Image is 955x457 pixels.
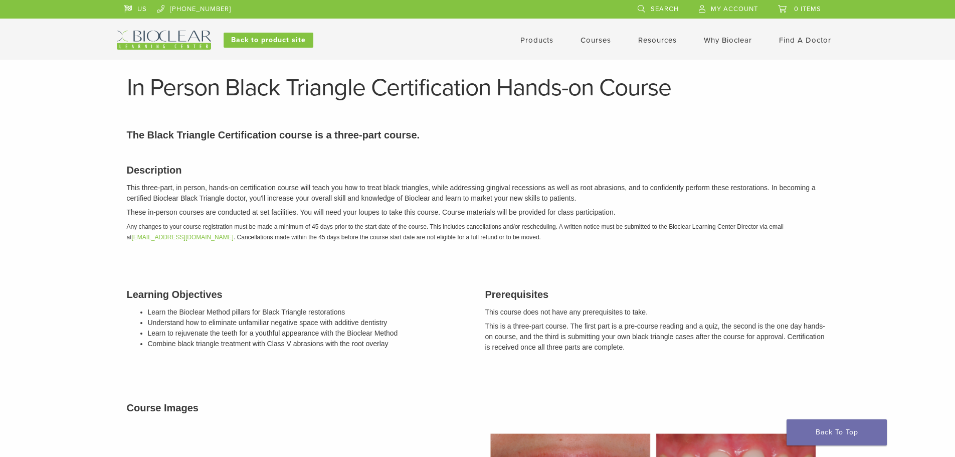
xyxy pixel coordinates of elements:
[638,36,677,45] a: Resources
[787,419,887,445] a: Back To Top
[117,31,211,50] img: Bioclear
[485,321,829,353] p: This is a three-part course. The first part is a pre-course reading and a quiz, the second is the...
[711,5,758,13] span: My Account
[127,223,784,241] em: Any changes to your course registration must be made a minimum of 45 days prior to the start date...
[581,36,611,45] a: Courses
[148,307,470,318] li: Learn the Bioclear Method pillars for Black Triangle restorations
[148,328,470,339] li: Learn to rejuvenate the teeth for a youthful appearance with the Bioclear Method
[485,287,829,302] h3: Prerequisites
[127,76,829,100] h1: In Person Black Triangle Certification Hands-on Course
[127,400,829,415] h3: Course Images
[485,307,829,318] p: This course does not have any prerequisites to take.
[148,339,470,349] li: Combine black triangle treatment with Class V abrasions with the root overlay
[148,318,470,328] li: Understand how to eliminate unfamiliar negative space with additive dentistry
[704,36,752,45] a: Why Bioclear
[224,33,313,48] a: Back to product site
[132,234,234,241] a: [EMAIL_ADDRESS][DOMAIN_NAME]
[794,5,821,13] span: 0 items
[779,36,831,45] a: Find A Doctor
[127,163,829,178] h3: Description
[127,207,829,218] p: These in-person courses are conducted at set facilities. You will need your loupes to take this c...
[127,127,829,142] p: The Black Triangle Certification course is a three-part course.
[520,36,553,45] a: Products
[127,287,470,302] h3: Learning Objectives
[651,5,679,13] span: Search
[127,183,829,204] p: This three-part, in person, hands-on certification course will teach you how to treat black trian...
